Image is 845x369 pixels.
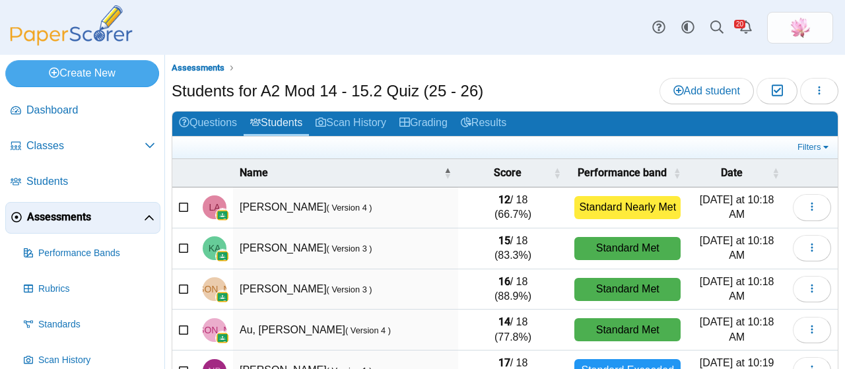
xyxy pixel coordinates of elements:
a: Rubrics [18,273,160,305]
small: ( Version 3 ) [327,244,372,253]
td: / 18 (77.8%) [458,310,568,351]
b: 15 [498,234,510,247]
a: Scan History [309,112,393,136]
span: Performance band [574,166,670,180]
span: Rubrics [38,283,155,296]
a: Students [244,112,309,136]
td: / 18 (83.3%) [458,228,568,269]
td: [PERSON_NAME] [233,187,458,228]
b: 17 [498,356,510,369]
td: [PERSON_NAME] [233,269,458,310]
span: Name [240,166,441,180]
img: PaperScorer [5,5,137,46]
div: Standard Met [574,237,681,260]
a: Performance Bands [18,238,160,269]
img: googleClassroom-logo.png [216,209,229,222]
div: Standard Met [574,318,681,341]
span: Performance Bands [38,247,155,260]
time: Sep 19, 2025 at 10:18 AM [700,194,774,220]
span: Leah Acosta [209,203,220,212]
span: James Alexander [176,285,252,294]
span: Score [465,166,551,180]
span: Score : Activate to sort [553,166,561,180]
td: Au, [PERSON_NAME] [233,310,458,351]
small: ( Version 4 ) [345,325,391,335]
span: Name : Activate to invert sorting [444,166,452,180]
span: Performance band : Activate to sort [673,166,681,180]
span: Standards [38,318,155,331]
a: Grading [393,112,454,136]
b: 16 [498,275,510,288]
span: Jayden Au [176,325,252,335]
time: Sep 19, 2025 at 10:18 AM [700,235,774,261]
td: [PERSON_NAME] [233,228,458,269]
small: ( Version 4 ) [327,203,372,213]
span: Students [26,174,155,189]
time: Sep 19, 2025 at 10:18 AM [700,316,774,342]
a: Assessments [5,202,160,234]
span: Kaylin Aguilar [209,244,221,253]
span: Assessments [172,63,224,73]
a: Dashboard [5,95,160,127]
a: ps.MuGhfZT6iQwmPTCC [767,12,833,44]
a: Questions [172,112,244,136]
a: Classes [5,131,160,162]
small: ( Version 3 ) [327,285,372,294]
td: / 18 (88.9%) [458,269,568,310]
a: PaperScorer [5,36,137,48]
a: Students [5,166,160,198]
a: Results [454,112,513,136]
img: googleClassroom-logo.png [216,331,229,345]
td: / 18 (66.7%) [458,187,568,228]
img: googleClassroom-logo.png [216,250,229,263]
a: Standards [18,309,160,341]
a: Alerts [731,13,760,42]
a: Add student [659,78,754,104]
h1: Students for A2 Mod 14 - 15.2 Quiz (25 - 26) [172,80,483,102]
span: Date : Activate to sort [772,166,780,180]
a: Create New [5,60,159,86]
span: Dashboard [26,103,155,117]
span: Add student [673,85,740,96]
span: Classes [26,139,145,153]
img: ps.MuGhfZT6iQwmPTCC [790,17,811,38]
b: 12 [498,193,510,206]
b: 14 [498,316,510,328]
span: Assessments [27,210,144,224]
span: Scan History [38,354,155,367]
div: Standard Nearly Met [574,196,681,219]
a: Filters [794,141,834,154]
span: Xinmei Li [790,17,811,38]
a: Assessments [168,60,228,77]
span: Date [694,166,769,180]
time: Sep 19, 2025 at 10:18 AM [700,276,774,302]
img: googleClassroom-logo.png [216,290,229,304]
div: Standard Met [574,278,681,301]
